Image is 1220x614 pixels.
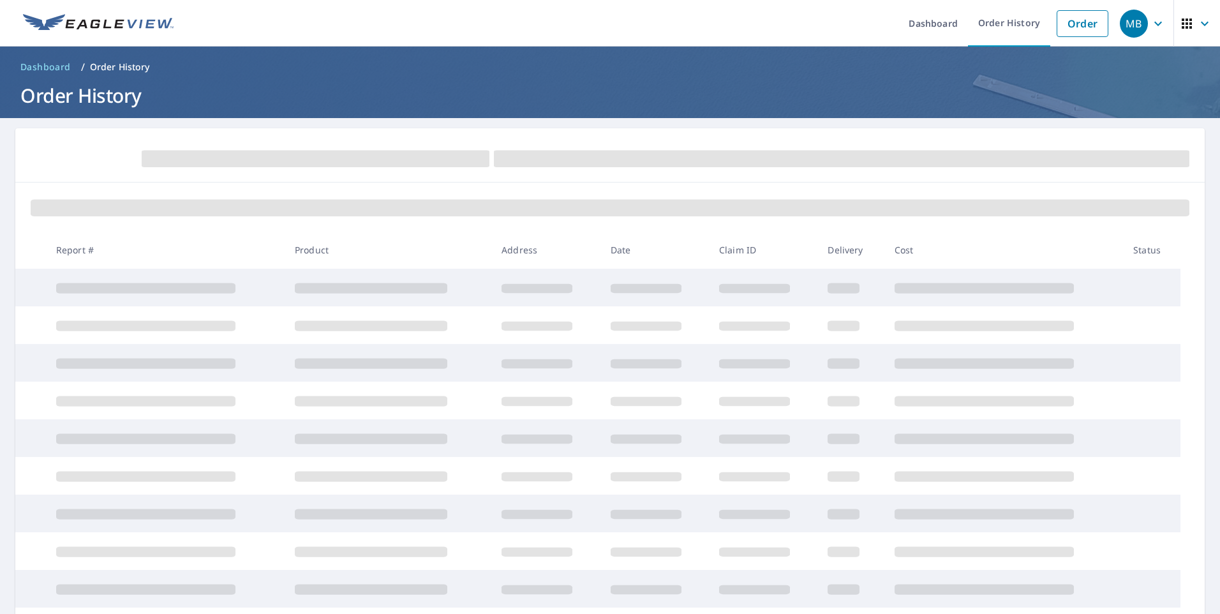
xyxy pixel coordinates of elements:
[20,61,71,73] span: Dashboard
[1120,10,1148,38] div: MB
[15,57,76,77] a: Dashboard
[1123,231,1180,269] th: Status
[817,231,884,269] th: Delivery
[81,59,85,75] li: /
[15,57,1205,77] nav: breadcrumb
[15,82,1205,109] h1: Order History
[600,231,709,269] th: Date
[491,231,600,269] th: Address
[23,14,174,33] img: EV Logo
[46,231,285,269] th: Report #
[90,61,150,73] p: Order History
[709,231,817,269] th: Claim ID
[285,231,491,269] th: Product
[884,231,1123,269] th: Cost
[1057,10,1108,37] a: Order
